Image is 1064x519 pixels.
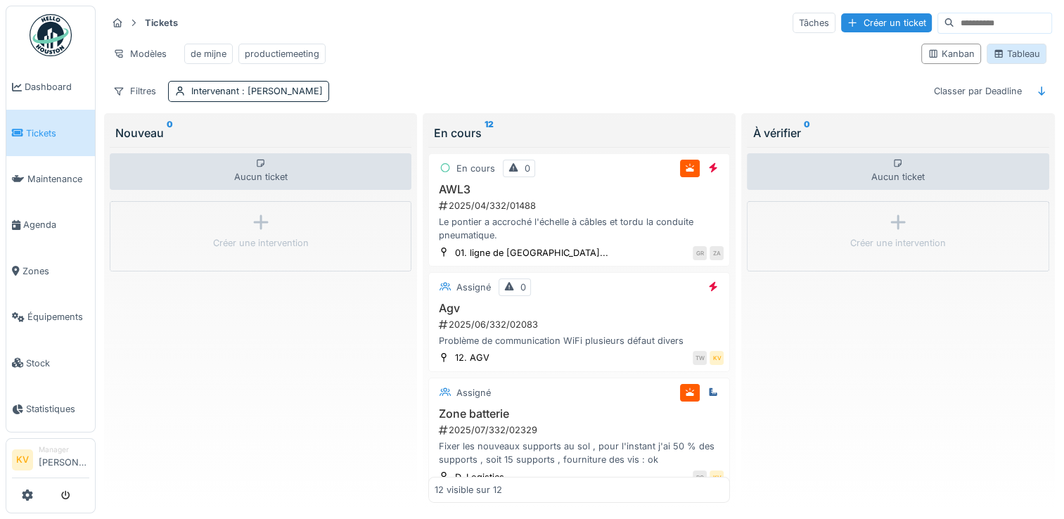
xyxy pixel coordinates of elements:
[693,470,707,485] div: PG
[710,470,724,485] div: KV
[23,264,89,278] span: Zones
[30,14,72,56] img: Badge_color-CXgf-gQk.svg
[26,402,89,416] span: Statistiques
[6,156,95,202] a: Maintenance
[434,124,724,141] div: En cours
[437,423,724,437] div: 2025/07/332/02329
[455,246,608,259] div: 01. ligne de [GEOGRAPHIC_DATA]...
[167,124,173,141] sup: 0
[12,444,89,478] a: KV Manager[PERSON_NAME]
[841,13,932,32] div: Créer un ticket
[747,153,1049,190] div: Aucun ticket
[435,183,724,196] h3: AWL3
[25,80,89,94] span: Dashboard
[239,86,323,96] span: : [PERSON_NAME]
[435,440,724,466] div: Fixer les nouveaux supports au sol , pour l'instant j'ai 50 % des supports , soit 15 supports , f...
[710,351,724,365] div: KV
[803,124,809,141] sup: 0
[435,407,724,421] h3: Zone batterie
[27,310,89,323] span: Équipements
[525,162,530,175] div: 0
[456,281,491,294] div: Assigné
[27,172,89,186] span: Maintenance
[12,449,33,470] li: KV
[39,444,89,475] li: [PERSON_NAME]
[993,47,1040,60] div: Tableau
[485,124,494,141] sup: 12
[710,246,724,260] div: ZA
[110,153,411,190] div: Aucun ticket
[437,199,724,212] div: 2025/04/332/01488
[435,334,724,347] div: Problème de communication WiFi plusieurs défaut divers
[191,84,323,98] div: Intervenant
[437,318,724,331] div: 2025/06/332/02083
[928,81,1028,101] div: Classer par Deadline
[928,47,975,60] div: Kanban
[107,81,162,101] div: Filtres
[39,444,89,455] div: Manager
[213,236,309,250] div: Créer une intervention
[245,47,319,60] div: productiemeeting
[455,351,489,364] div: 12. AGV
[456,162,495,175] div: En cours
[6,110,95,155] a: Tickets
[455,470,504,484] div: D. Logistics
[435,483,502,496] div: 12 visible sur 12
[435,215,724,242] div: Le pontier a accroché l'échelle à câbles et tordu la conduite pneumatique.
[6,294,95,340] a: Équipements
[6,340,95,385] a: Stock
[115,124,406,141] div: Nouveau
[693,351,707,365] div: TW
[107,44,173,64] div: Modèles
[26,127,89,140] span: Tickets
[6,248,95,294] a: Zones
[6,202,95,248] a: Agenda
[139,16,184,30] strong: Tickets
[435,302,724,315] h3: Agv
[26,357,89,370] span: Stock
[752,124,1043,141] div: À vérifier
[793,13,835,33] div: Tâches
[6,64,95,110] a: Dashboard
[23,218,89,231] span: Agenda
[850,236,946,250] div: Créer une intervention
[520,281,526,294] div: 0
[456,386,491,399] div: Assigné
[191,47,226,60] div: de mijne
[693,246,707,260] div: GR
[6,386,95,432] a: Statistiques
